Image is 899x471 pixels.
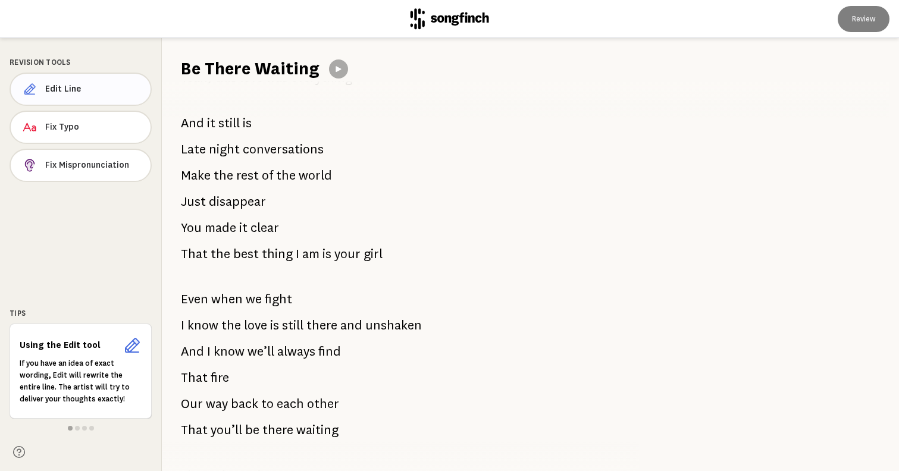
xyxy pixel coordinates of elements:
[20,340,118,351] h6: Using the Edit tool
[206,392,228,416] span: way
[262,418,293,442] span: there
[214,164,233,187] span: the
[10,308,152,319] div: Tips
[181,287,208,311] span: Even
[45,159,141,171] span: Fix Mispronunciation
[209,137,240,161] span: night
[233,242,259,266] span: best
[307,392,339,416] span: other
[322,242,331,266] span: is
[10,73,152,106] button: Edit Line
[340,313,362,337] span: and
[181,242,208,266] span: That
[181,137,206,161] span: Late
[334,242,361,266] span: your
[364,242,383,266] span: girl
[276,164,296,187] span: the
[244,313,267,337] span: love
[306,313,337,337] span: there
[211,418,242,442] span: you’ll
[187,313,218,337] span: know
[231,392,258,416] span: back
[318,340,341,363] span: find
[181,392,203,416] span: Our
[265,287,292,311] span: fight
[221,313,241,337] span: the
[296,418,339,442] span: waiting
[302,242,319,266] span: am
[211,242,230,266] span: the
[218,111,240,135] span: still
[299,164,332,187] span: world
[277,392,304,416] span: each
[181,340,204,363] span: And
[365,313,422,337] span: unshaken
[181,164,211,187] span: Make
[261,392,274,416] span: to
[239,216,248,240] span: it
[211,366,229,390] span: fire
[214,340,245,363] span: know
[246,287,262,311] span: we
[838,6,889,32] button: Review
[10,149,152,182] button: Fix Mispronunciation
[207,340,211,363] span: I
[10,57,152,68] div: Revision Tools
[211,287,243,311] span: when
[243,137,324,161] span: conversations
[245,418,259,442] span: be
[207,111,215,135] span: it
[277,340,315,363] span: always
[181,366,208,390] span: That
[209,190,266,213] span: disappear
[45,121,141,133] span: Fix Typo
[282,313,303,337] span: still
[181,216,202,240] span: You
[181,111,204,135] span: And
[262,242,293,266] span: thing
[181,190,206,213] span: Just
[270,313,279,337] span: is
[296,242,299,266] span: I
[20,357,142,405] p: If you have an idea of exact wording, Edit will rewrite the entire line. The artist will try to d...
[262,164,273,187] span: of
[181,57,319,81] h1: Be There Waiting
[181,313,184,337] span: I
[243,111,252,135] span: is
[250,216,279,240] span: clear
[236,164,259,187] span: rest
[205,216,236,240] span: made
[181,418,208,442] span: That
[10,111,152,144] button: Fix Typo
[248,340,274,363] span: we’ll
[45,83,141,95] span: Edit Line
